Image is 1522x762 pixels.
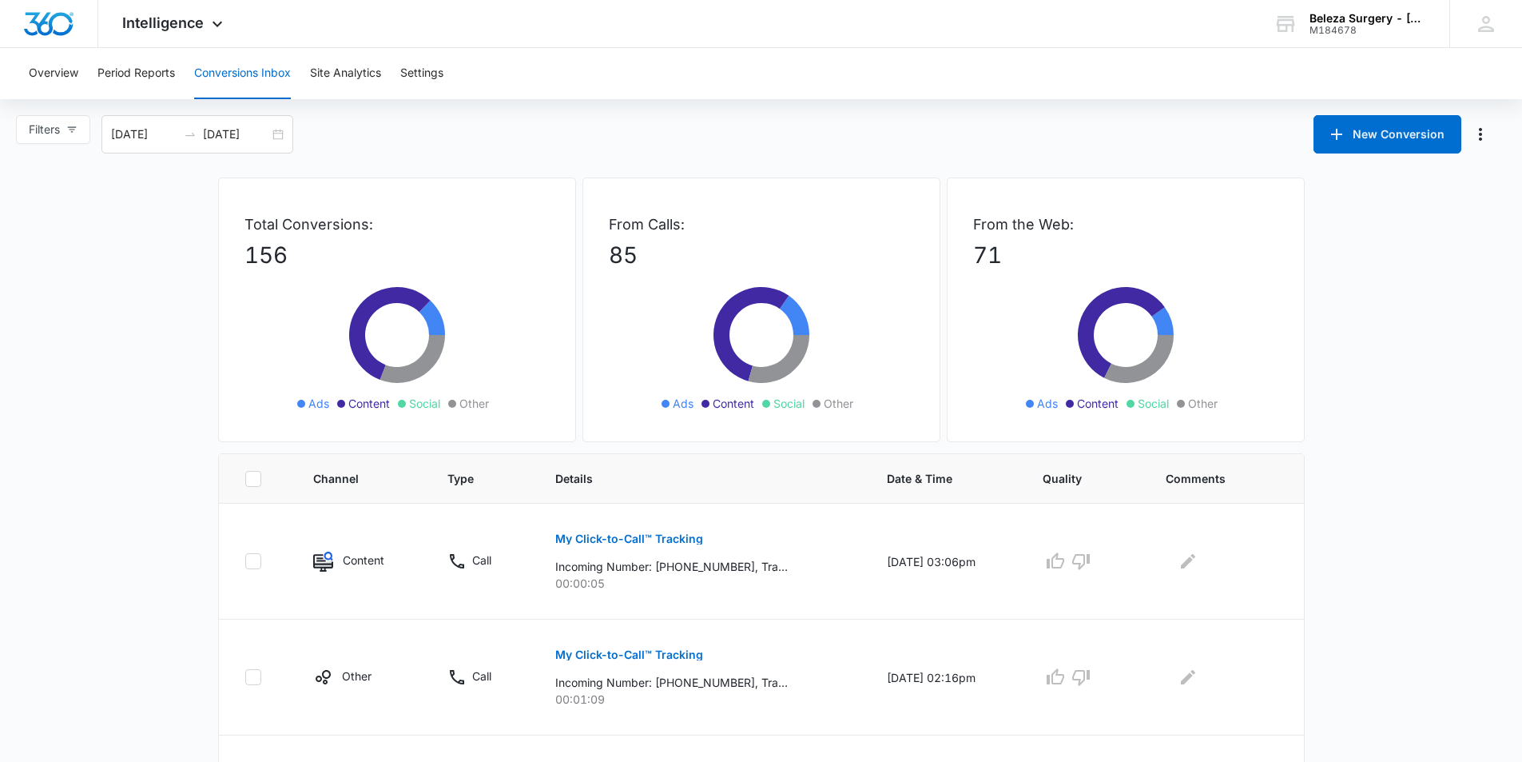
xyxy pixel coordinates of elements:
p: My Click-to-Call™ Tracking [555,649,703,660]
span: Other [1188,395,1218,412]
span: Ads [1037,395,1058,412]
p: Total Conversions: [244,213,550,235]
p: My Click-to-Call™ Tracking [555,533,703,545]
p: Incoming Number: [PHONE_NUMBER], Tracking Number: [PHONE_NUMBER], Ring To: [PHONE_NUMBER], Caller... [555,558,788,575]
button: Manage Numbers [1468,122,1493,147]
span: Content [348,395,390,412]
div: account id [1309,25,1426,36]
span: Ads [308,395,329,412]
span: Social [1138,395,1169,412]
button: Overview [29,48,78,99]
button: My Click-to-Call™ Tracking [555,520,703,558]
span: Social [409,395,440,412]
button: New Conversion [1313,115,1461,154]
p: Other [342,668,372,684]
span: Quality [1043,470,1104,487]
input: Start date [111,126,177,143]
p: 71 [973,238,1278,272]
p: 00:00:05 [555,575,848,592]
span: Other [459,395,489,412]
td: [DATE] 02:16pm [868,620,1023,736]
p: Content [343,552,384,569]
input: End date [203,126,269,143]
button: Settings [400,48,443,99]
span: Type [447,470,494,487]
button: Site Analytics [310,48,381,99]
span: Filters [29,121,60,138]
p: From Calls: [609,213,914,235]
span: Other [824,395,853,412]
button: Edit Comments [1175,664,1201,690]
td: [DATE] 03:06pm [868,504,1023,620]
span: Content [713,395,754,412]
div: account name [1309,12,1426,25]
p: 156 [244,238,550,272]
p: Call [472,668,491,684]
span: Date & Time [887,470,981,487]
span: Details [555,470,825,487]
span: Content [1077,395,1119,412]
p: Incoming Number: [PHONE_NUMBER], Tracking Number: [PHONE_NUMBER], Ring To: [PHONE_NUMBER], Caller... [555,674,788,691]
button: Edit Comments [1175,549,1201,574]
p: Call [472,552,491,569]
button: My Click-to-Call™ Tracking [555,636,703,674]
span: to [184,128,197,141]
button: Conversions Inbox [194,48,291,99]
p: 85 [609,238,914,272]
p: From the Web: [973,213,1278,235]
p: 00:01:09 [555,691,848,708]
span: Comments [1166,470,1254,487]
button: Filters [16,115,90,144]
button: Period Reports [97,48,175,99]
span: Channel [313,470,386,487]
span: Ads [673,395,693,412]
span: Intelligence [122,14,204,31]
span: swap-right [184,128,197,141]
span: Social [773,395,805,412]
